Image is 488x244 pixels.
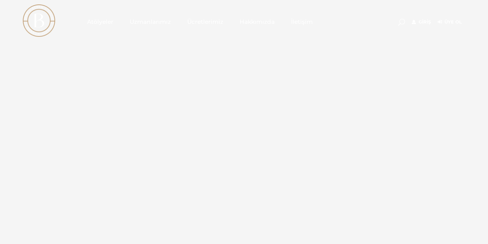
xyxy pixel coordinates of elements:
a: Uzmanlarımız [121,5,179,39]
span: Hakkımızda [240,18,275,26]
a: Giriş [412,18,431,26]
span: İletişim [291,18,313,26]
a: İletişim [283,5,321,39]
span: Ücretlerimiz [187,18,223,26]
a: Hakkımızda [231,5,283,39]
a: Üye Ol [438,18,462,26]
a: Ücretlerimiz [179,5,231,39]
span: Uzmanlarımız [130,18,171,26]
img: light logo [23,4,55,37]
a: Atölyeler [79,5,121,39]
span: Atölyeler [87,18,113,26]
